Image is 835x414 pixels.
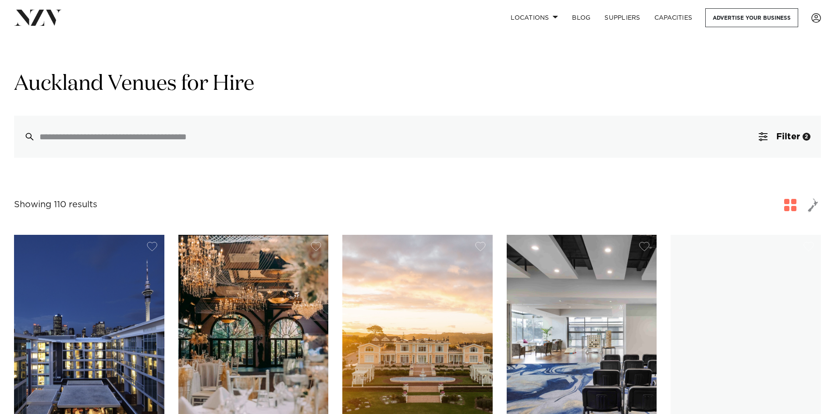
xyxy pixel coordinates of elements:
[803,133,810,141] div: 2
[14,10,62,25] img: nzv-logo.png
[14,198,97,212] div: Showing 110 results
[597,8,647,27] a: SUPPLIERS
[647,8,700,27] a: Capacities
[705,8,798,27] a: Advertise your business
[776,132,800,141] span: Filter
[504,8,565,27] a: Locations
[748,116,821,158] button: Filter2
[565,8,597,27] a: BLOG
[14,71,821,98] h1: Auckland Venues for Hire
